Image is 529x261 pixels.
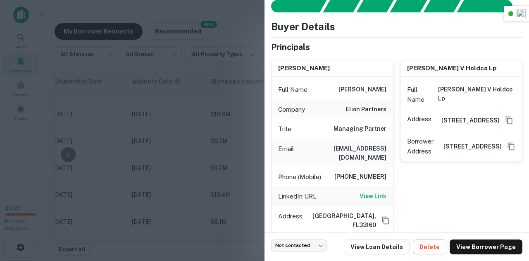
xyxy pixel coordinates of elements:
[450,239,522,254] a: View Borrower Page
[344,239,410,254] a: View Loan Details
[278,172,321,182] p: Phone (Mobile)
[334,172,386,182] h6: [PHONE_NUMBER]
[334,124,386,134] h6: Managing Partner
[407,136,434,156] p: Borrower Address
[278,124,291,134] p: Title
[438,85,515,104] h6: [PERSON_NAME] v holdco lp
[278,85,307,95] p: Full Name
[379,214,392,227] button: Copy Address
[278,192,317,201] p: LinkedIn URL
[306,211,376,230] h6: [GEOGRAPHIC_DATA], FL33160
[278,144,294,162] p: Email
[338,85,386,95] h6: [PERSON_NAME]
[407,85,435,104] p: Full Name
[278,211,303,230] p: Address
[360,192,386,201] a: View Link
[407,114,431,127] p: Address
[503,114,515,127] button: Copy Address
[271,239,327,251] div: Not contacted
[437,142,502,151] a: [STREET_ADDRESS]
[297,144,386,162] h6: [EMAIL_ADDRESS][DOMAIN_NAME]
[271,41,310,53] h5: Principals
[278,64,330,73] h6: [PERSON_NAME]
[435,116,500,125] a: [STREET_ADDRESS]
[488,195,529,235] iframe: Chat Widget
[505,140,517,153] button: Copy Address
[407,64,497,73] h6: [PERSON_NAME] v holdco lp
[346,105,386,115] h6: elion partners
[278,105,305,115] p: Company
[271,19,335,34] h4: Buyer Details
[413,239,446,254] button: Delete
